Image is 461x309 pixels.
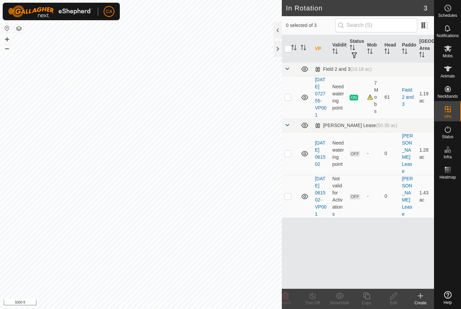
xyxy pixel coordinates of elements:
span: Infra [443,155,452,159]
td: 61 [382,76,399,119]
button: Map Layers [15,25,23,33]
td: 0 [382,132,399,175]
a: Field 2 and 3 [402,87,414,107]
a: Privacy Policy [114,300,140,306]
span: OFF [350,151,360,157]
p-sorticon: Activate to sort [291,46,297,51]
p-sorticon: Activate to sort [332,50,338,55]
p-sorticon: Activate to sort [419,53,425,58]
th: [GEOGRAPHIC_DATA] Area [416,35,434,63]
td: 1.43 ac [416,175,434,218]
div: Show/Hide [326,300,353,306]
span: Neckbands [437,94,458,98]
button: – [3,44,11,52]
div: Create [407,300,434,306]
span: Help [443,301,452,305]
th: VP [312,35,330,63]
span: Status [442,135,453,139]
th: Mob [364,35,382,63]
td: Need watering point [330,76,347,119]
a: [DATE] 061502 [315,140,325,167]
th: Paddock [399,35,417,63]
div: - [367,193,379,200]
td: 1.19 ac [416,76,434,119]
div: - [367,150,379,157]
button: Reset Map [3,24,11,32]
div: [PERSON_NAME] Lease [315,123,397,128]
div: Field 2 and 3 [315,66,372,72]
a: [PERSON_NAME] Lease [402,133,413,174]
span: 0 selected of 3 [286,22,335,29]
img: Gallagher Logo [8,5,92,18]
div: Copy [353,300,380,306]
span: Notifications [437,34,459,38]
span: Heatmap [439,175,456,179]
th: Head [382,35,399,63]
p-sorticon: Activate to sort [384,50,390,55]
p-sorticon: Activate to sort [350,46,355,51]
div: 7 Mobs [367,80,379,115]
th: Validity [330,35,347,63]
td: 1.28 ac [416,132,434,175]
span: Delete [280,301,292,305]
a: [DATE] 072755-VP001 [315,77,326,118]
span: CA [106,8,112,15]
p-sorticon: Activate to sort [367,50,373,55]
span: (50.38 ac) [376,123,397,128]
td: Need watering point [330,132,347,175]
p-sorticon: Activate to sort [402,50,407,55]
span: ON [350,95,358,100]
div: Edit [380,300,407,306]
td: Not valid for Activations [330,175,347,218]
span: Animals [440,74,455,78]
span: Mobs [443,54,453,58]
h2: In Rotation [286,4,424,12]
span: Schedules [438,13,457,18]
a: Contact Us [147,300,167,306]
span: VPs [444,115,451,119]
input: Search (S) [335,18,417,32]
span: OFF [350,194,360,199]
a: Help [434,288,461,307]
span: (10.18 ac) [350,66,372,72]
p-sorticon: Activate to sort [301,46,306,51]
td: 0 [382,175,399,218]
th: Status [347,35,364,63]
div: Turn Off [299,300,326,306]
span: 3 [424,3,427,13]
button: + [3,35,11,43]
a: [PERSON_NAME] Lease [402,176,413,217]
a: [DATE] 061502-VP001 [315,176,326,217]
